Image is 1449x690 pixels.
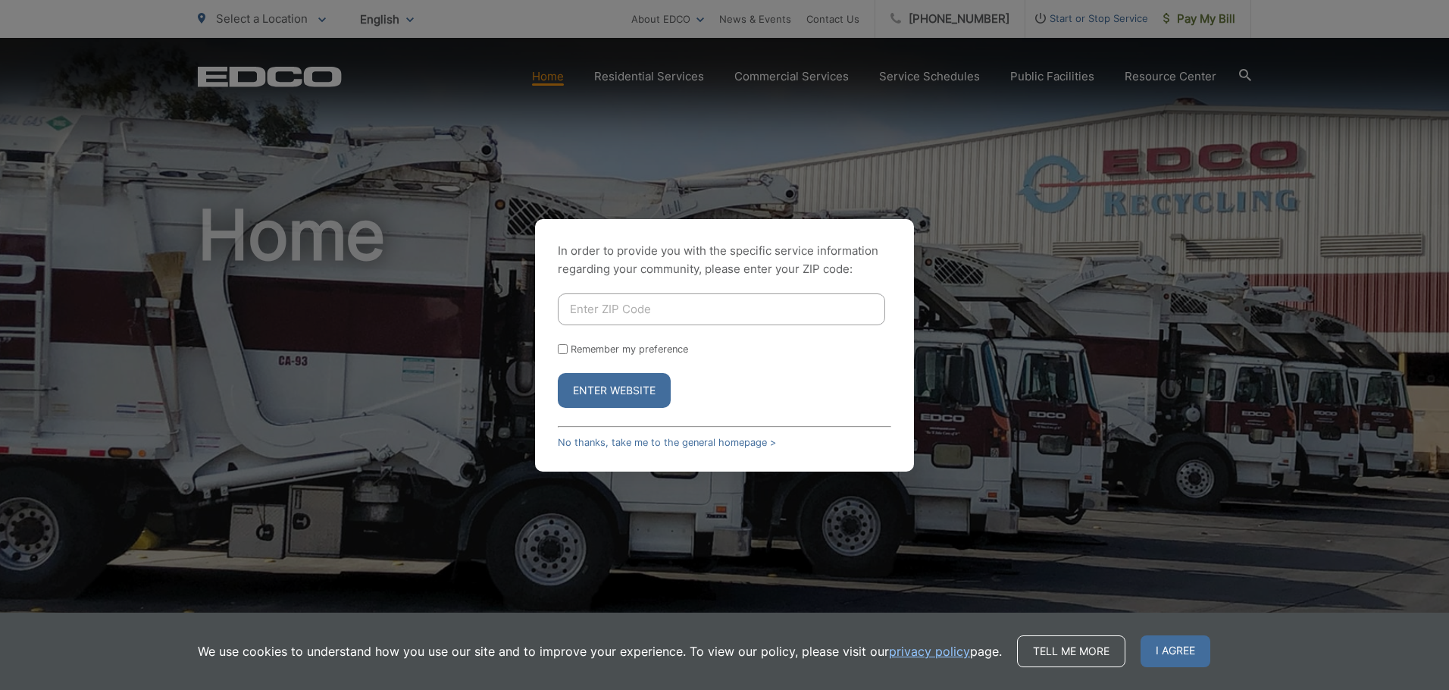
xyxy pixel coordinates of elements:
input: Enter ZIP Code [558,293,885,325]
p: We use cookies to understand how you use our site and to improve your experience. To view our pol... [198,642,1002,660]
p: In order to provide you with the specific service information regarding your community, please en... [558,242,891,278]
label: Remember my preference [571,343,688,355]
a: No thanks, take me to the general homepage > [558,437,776,448]
a: Tell me more [1017,635,1125,667]
span: I agree [1141,635,1210,667]
button: Enter Website [558,373,671,408]
a: privacy policy [889,642,970,660]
